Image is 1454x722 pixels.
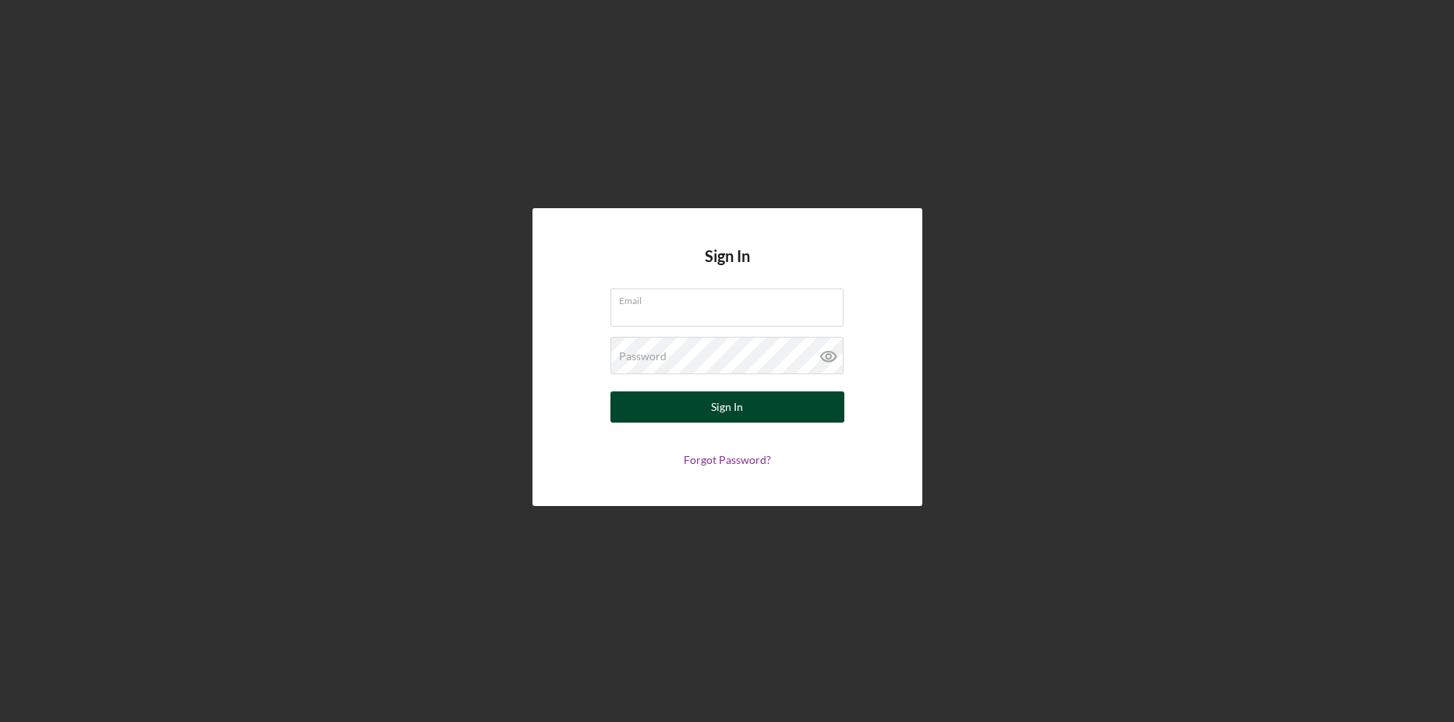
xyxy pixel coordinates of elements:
button: Sign In [610,391,844,423]
label: Email [619,289,844,306]
label: Password [619,350,667,363]
h4: Sign In [705,247,750,288]
div: Sign In [711,391,743,423]
a: Forgot Password? [684,453,771,466]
